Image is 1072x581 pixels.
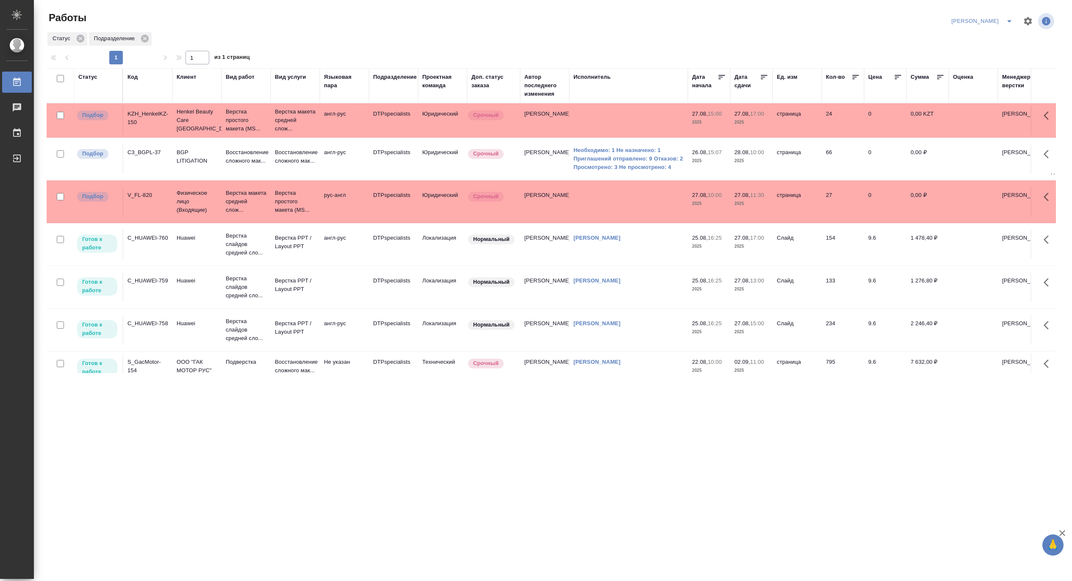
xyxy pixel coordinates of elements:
[1039,315,1059,335] button: Здесь прячутся важные кнопки
[214,52,250,64] span: из 1 страниц
[734,235,750,241] p: 27.08,
[822,272,864,302] td: 133
[320,187,369,216] td: рус-англ
[906,187,949,216] td: 0,00 ₽
[76,319,118,339] div: Исполнитель может приступить к работе
[520,272,569,302] td: [PERSON_NAME]
[226,232,266,257] p: Верстка слайдов средней сло...
[692,277,708,284] p: 25.08,
[324,73,365,90] div: Языковая пара
[47,32,87,46] div: Статус
[418,105,467,135] td: Юридический
[369,105,418,135] td: DTPspecialists
[750,320,764,326] p: 15:00
[320,105,369,135] td: англ-рус
[773,144,822,174] td: страница
[369,272,418,302] td: DTPspecialists
[692,285,726,293] p: 2025
[418,354,467,383] td: Технический
[471,73,516,90] div: Доп. статус заказа
[750,359,764,365] p: 11:00
[864,105,906,135] td: 0
[692,73,717,90] div: Дата начала
[520,230,569,259] td: [PERSON_NAME]
[750,149,764,155] p: 10:00
[418,144,467,174] td: Юридический
[773,187,822,216] td: страница
[949,14,1018,28] div: split button
[734,118,768,127] p: 2025
[524,73,565,98] div: Автор последнего изменения
[1039,105,1059,126] button: Здесь прячутся важные кнопки
[734,328,768,336] p: 2025
[82,235,112,252] p: Готов к работе
[275,234,316,251] p: Верстка PPT / Layout PPT
[473,278,510,286] p: Нормальный
[320,230,369,259] td: англ-рус
[127,73,138,81] div: Код
[1002,110,1043,118] p: [PERSON_NAME]
[708,192,722,198] p: 10:00
[734,111,750,117] p: 27.08,
[864,187,906,216] td: 0
[1002,148,1043,157] p: [PERSON_NAME]
[906,315,949,345] td: 2 246,40 ₽
[573,235,620,241] a: [PERSON_NAME]
[822,354,864,383] td: 795
[573,359,620,365] a: [PERSON_NAME]
[864,144,906,174] td: 0
[906,105,949,135] td: 0,00 KZT
[911,73,929,81] div: Сумма
[1046,536,1060,554] span: 🙏
[226,148,266,165] p: Восстановление сложного мак...
[573,277,620,284] a: [PERSON_NAME]
[82,192,103,201] p: Подбор
[275,319,316,336] p: Верстка PPT / Layout PPT
[418,230,467,259] td: Локализация
[773,272,822,302] td: Слайд
[868,73,882,81] div: Цена
[47,11,86,25] span: Работы
[1002,319,1043,328] p: [PERSON_NAME]
[864,315,906,345] td: 9.6
[750,111,764,117] p: 17:00
[177,108,217,133] p: Henkel Beauty Care [GEOGRAPHIC_DATA]
[573,320,620,326] a: [PERSON_NAME]
[692,328,726,336] p: 2025
[750,235,764,241] p: 17:00
[692,118,726,127] p: 2025
[692,320,708,326] p: 25.08,
[777,73,798,81] div: Ед. изм
[692,199,726,208] p: 2025
[822,230,864,259] td: 154
[773,354,822,383] td: страница
[520,354,569,383] td: [PERSON_NAME]
[1018,11,1038,31] span: Настроить таблицу
[692,149,708,155] p: 26.08,
[422,73,463,90] div: Проектная команда
[127,234,168,242] div: C_HUAWEI-760
[473,149,499,158] p: Срочный
[750,277,764,284] p: 13:00
[320,354,369,383] td: Не указан
[127,358,168,375] div: S_GacMotor-154
[734,157,768,165] p: 2025
[708,277,722,284] p: 16:25
[906,144,949,174] td: 0,00 ₽
[692,235,708,241] p: 25.08,
[750,192,764,198] p: 11:30
[320,144,369,174] td: англ-рус
[418,272,467,302] td: Локализация
[177,277,217,285] p: Huawei
[82,149,103,158] p: Подбор
[692,157,726,165] p: 2025
[708,235,722,241] p: 16:25
[734,285,768,293] p: 2025
[822,144,864,174] td: 66
[708,149,722,155] p: 15:07
[373,73,417,81] div: Подразделение
[94,34,138,43] p: Подразделение
[773,315,822,345] td: Слайд
[82,359,112,376] p: Готов к работе
[734,366,768,375] p: 2025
